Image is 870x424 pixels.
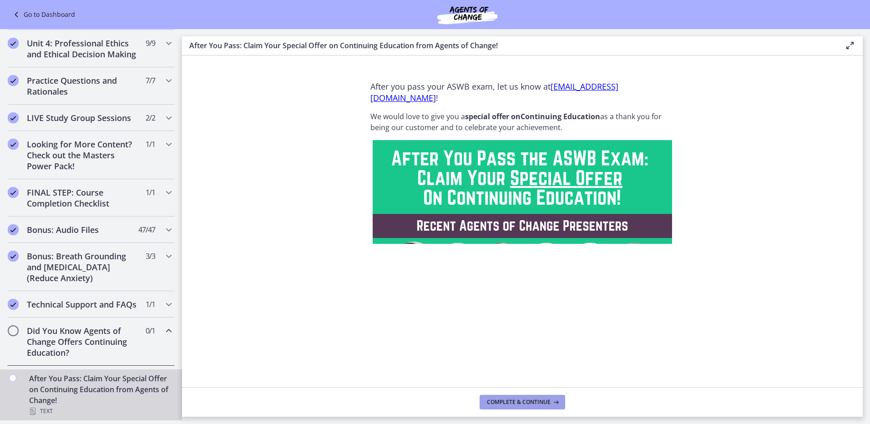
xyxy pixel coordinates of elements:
[27,75,138,97] h2: Practice Questions and Rationales
[29,406,171,417] div: Text
[27,112,138,123] h2: LIVE Study Group Sessions
[27,38,138,60] h2: Unit 4: Professional Ethics and Ethical Decision Making
[27,299,138,310] h2: Technical Support and FAQs
[27,251,138,283] h2: Bonus: Breath Grounding and [MEDICAL_DATA] (Reduce Anxiety)
[146,187,155,198] span: 1 / 1
[8,224,19,235] i: Completed
[465,111,469,121] strong: s
[8,112,19,123] i: Completed
[27,139,138,172] h2: Looking for More Content? Check out the Masters Power Pack!
[8,38,19,49] i: Completed
[469,111,521,121] strong: pecial offer on
[189,40,830,51] h3: After You Pass: Claim Your Special Offer on Continuing Education from Agents of Change!
[8,187,19,198] i: Completed
[146,139,155,150] span: 1 / 1
[11,9,75,20] a: Go to Dashboard
[370,111,674,133] p: We would love to give you a as a thank you for being our customer and to celebrate your achievement.
[146,112,155,123] span: 2 / 2
[146,251,155,262] span: 3 / 3
[8,299,19,310] i: Completed
[146,299,155,310] span: 1 / 1
[8,139,19,150] i: Completed
[27,187,138,209] h2: FINAL STEP: Course Completion Checklist
[480,395,565,409] button: Complete & continue
[8,75,19,86] i: Completed
[29,373,171,417] div: After You Pass: Claim Your Special Offer on Continuing Education from Agents of Change!
[413,4,522,25] img: Agents of Change
[370,81,618,103] a: [EMAIL_ADDRESS][DOMAIN_NAME]
[146,325,155,336] span: 0 / 1
[487,399,551,406] span: Complete & continue
[146,38,155,49] span: 9 / 9
[138,224,155,235] span: 47 / 47
[370,81,618,103] span: After you pass your ASWB exam, let us know at !
[8,251,19,262] i: Completed
[373,140,672,308] img: After_You_Pass_the_ASWB_Exam__Claim_Your_Special_Offer__On_Continuing_Education!.png
[521,111,600,121] strong: Continuing Education
[146,75,155,86] span: 7 / 7
[27,325,138,358] h2: Did You Know Agents of Change Offers Continuing Education?
[27,224,138,235] h2: Bonus: Audio Files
